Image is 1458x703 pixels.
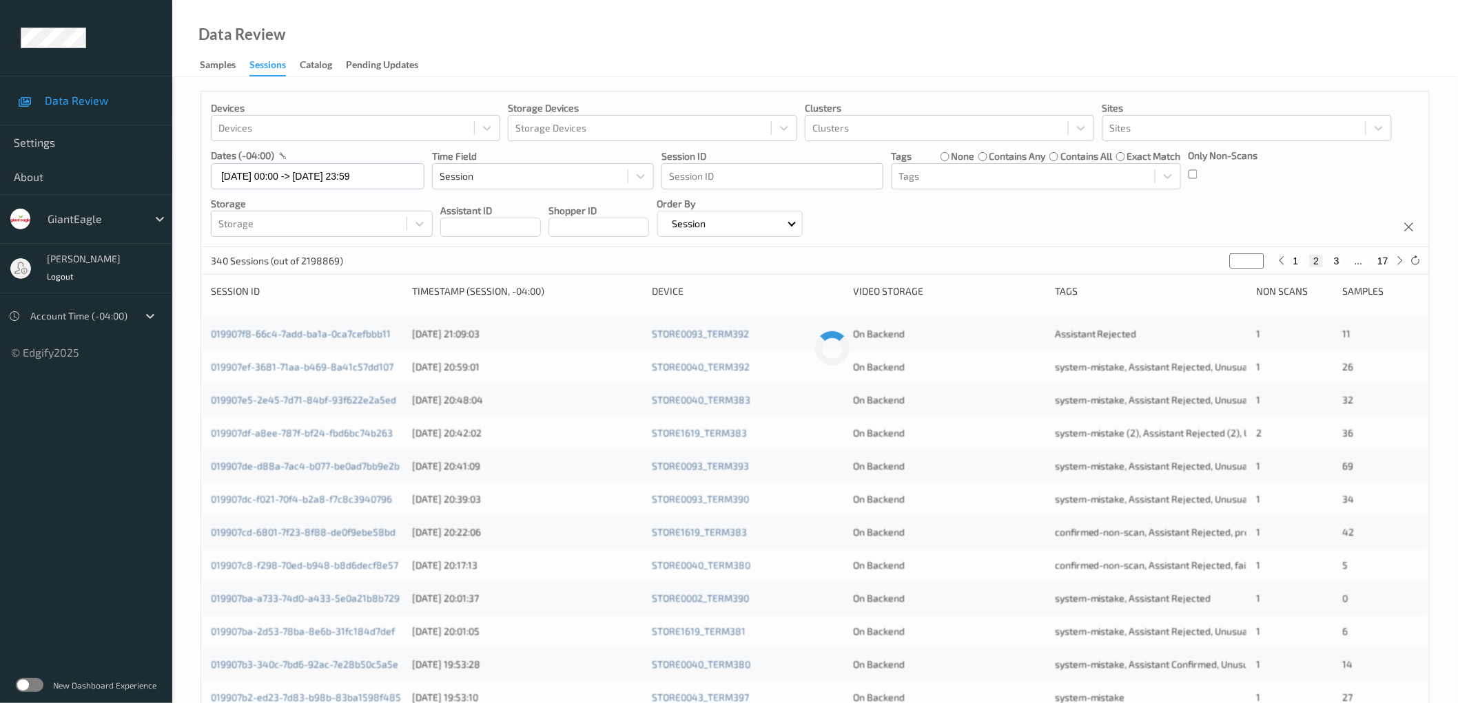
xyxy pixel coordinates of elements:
[1343,361,1354,373] span: 26
[1055,493,1284,505] span: system-mistake, Assistant Rejected, Unusual activity
[854,591,1045,605] div: On Backend
[1055,625,1284,637] span: system-mistake, Assistant Rejected, Unusual activity
[652,493,749,505] a: STORE0093_TERM390
[211,254,343,268] p: 340 Sessions (out of 2198869)
[211,592,400,604] a: 019907ba-a733-74d0-a433-5e0a21b8b729
[1256,691,1260,703] span: 1
[211,691,401,703] a: 019907b2-ed23-7d83-b98b-83ba1598f485
[412,625,642,638] div: [DATE] 20:01:05
[1256,361,1260,373] span: 1
[657,197,803,211] p: Order By
[1256,427,1262,439] span: 2
[1343,625,1348,637] span: 6
[1343,328,1351,339] span: 11
[951,149,974,163] label: none
[1102,101,1392,115] p: Sites
[854,327,1045,341] div: On Backend
[1256,658,1260,670] span: 1
[652,361,750,373] a: STORE0040_TERM392
[211,460,400,472] a: 019907de-d88a-7ac4-b077-be0ad7bb9e2b
[1343,460,1354,472] span: 69
[661,149,883,163] p: Session ID
[1343,394,1354,406] span: 32
[211,493,392,505] a: 019907dc-f021-70f4-b2a8-f7c8c3940796
[1343,427,1354,439] span: 36
[412,393,642,407] div: [DATE] 20:48:04
[1256,493,1260,505] span: 1
[1343,592,1348,604] span: 0
[249,58,286,76] div: Sessions
[440,204,541,218] p: Assistant ID
[652,284,843,298] div: Device
[1189,149,1258,162] p: Only Non-Scans
[1055,460,1284,472] span: system-mistake, Assistant Rejected, Unusual activity
[412,360,642,374] div: [DATE] 20:59:01
[892,149,912,163] p: Tags
[211,394,396,406] a: 019907e5-2e45-7d71-84bf-93f622e2a5ed
[1256,559,1260,571] span: 1
[652,658,750,670] a: STORE0040_TERM380
[412,284,642,298] div: Timestamp (Session, -04:00)
[652,625,746,637] a: STORE1619_TERM381
[346,58,418,75] div: Pending Updates
[854,525,1045,539] div: On Backend
[211,427,393,439] a: 019907df-a8ee-787f-bf24-fbd6bc74b263
[854,284,1045,298] div: Video Storage
[854,360,1045,374] div: On Backend
[211,625,395,637] a: 019907ba-2d53-78ba-8e6b-31fc184d7def
[652,592,749,604] a: STORE0002_TERM390
[1127,149,1181,163] label: exact match
[1055,691,1125,703] span: system-mistake
[1373,255,1393,267] button: 17
[1256,284,1333,298] div: Non Scans
[412,492,642,506] div: [DATE] 20:39:03
[1256,328,1260,339] span: 1
[1351,255,1367,267] button: ...
[854,658,1045,671] div: On Backend
[1055,284,1246,298] div: Tags
[1055,361,1284,373] span: system-mistake, Assistant Rejected, Unusual activity
[854,426,1045,440] div: On Backend
[1060,149,1112,163] label: contains all
[652,394,750,406] a: STORE0040_TERM383
[652,427,747,439] a: STORE1619_TERM383
[854,393,1045,407] div: On Backend
[652,559,750,571] a: STORE0040_TERM380
[854,459,1045,473] div: On Backend
[1343,493,1355,505] span: 34
[652,526,747,538] a: STORE1619_TERM383
[652,328,749,339] a: STORE0093_TERM392
[668,217,711,231] p: Session
[508,101,797,115] p: Storage Devices
[1330,255,1344,267] button: 3
[412,327,642,341] div: [DATE] 21:09:03
[854,625,1045,638] div: On Backend
[1310,255,1324,267] button: 2
[989,149,1046,163] label: contains any
[300,56,346,75] a: Catalog
[1055,394,1284,406] span: system-mistake, Assistant Rejected, Unusual activity
[300,58,332,75] div: Catalog
[346,56,432,75] a: Pending Updates
[1256,625,1260,637] span: 1
[211,361,393,373] a: 019907ef-3681-71aa-b469-8a41c57dd107
[1055,658,1291,670] span: system-mistake, Assistant Confirmed, Unusual activity
[854,558,1045,572] div: On Backend
[211,559,398,571] a: 019907c8-f298-70ed-b948-b8d6decf8e57
[1055,559,1308,571] span: confirmed-non-scan, Assistant Rejected, failed to recover
[211,658,398,670] a: 019907b3-340c-7bd6-92ac-7e28b50c5a5e
[1055,328,1137,339] span: Assistant Rejected
[200,58,236,75] div: Samples
[548,204,649,218] p: Shopper ID
[1055,592,1211,604] span: system-mistake, Assistant Rejected
[412,658,642,671] div: [DATE] 19:53:28
[412,558,642,572] div: [DATE] 20:17:13
[211,101,500,115] p: Devices
[200,56,249,75] a: Samples
[1343,691,1353,703] span: 27
[1289,255,1303,267] button: 1
[1343,284,1419,298] div: Samples
[198,28,285,41] div: Data Review
[652,460,749,472] a: STORE0093_TERM393
[432,149,654,163] p: Time Field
